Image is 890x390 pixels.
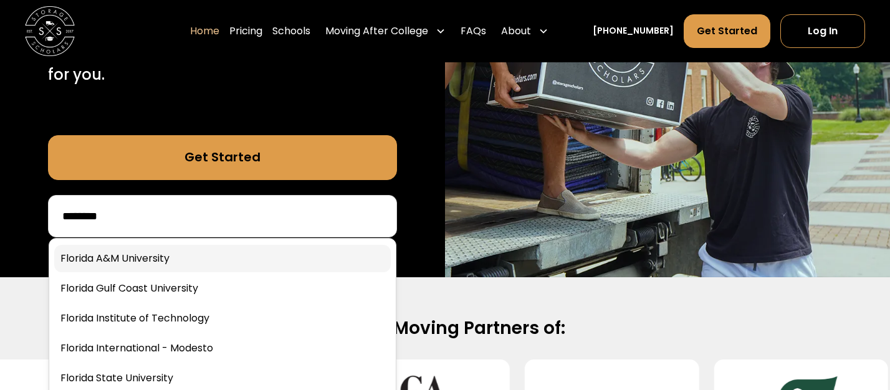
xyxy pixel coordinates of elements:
[190,14,219,49] a: Home
[229,14,262,49] a: Pricing
[48,135,396,180] a: Get Started
[461,14,486,49] a: FAQs
[325,24,428,39] div: Moving After College
[320,14,451,49] div: Moving After College
[48,41,396,86] p: Sign up in 5 minutes and we'll handle the rest for you.
[684,14,770,48] a: Get Started
[496,14,553,49] div: About
[501,24,531,39] div: About
[272,14,310,49] a: Schools
[25,6,75,56] img: Storage Scholars main logo
[780,14,865,48] a: Log In
[47,317,843,340] h2: Official Moving Partners of:
[593,24,674,37] a: [PHONE_NUMBER]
